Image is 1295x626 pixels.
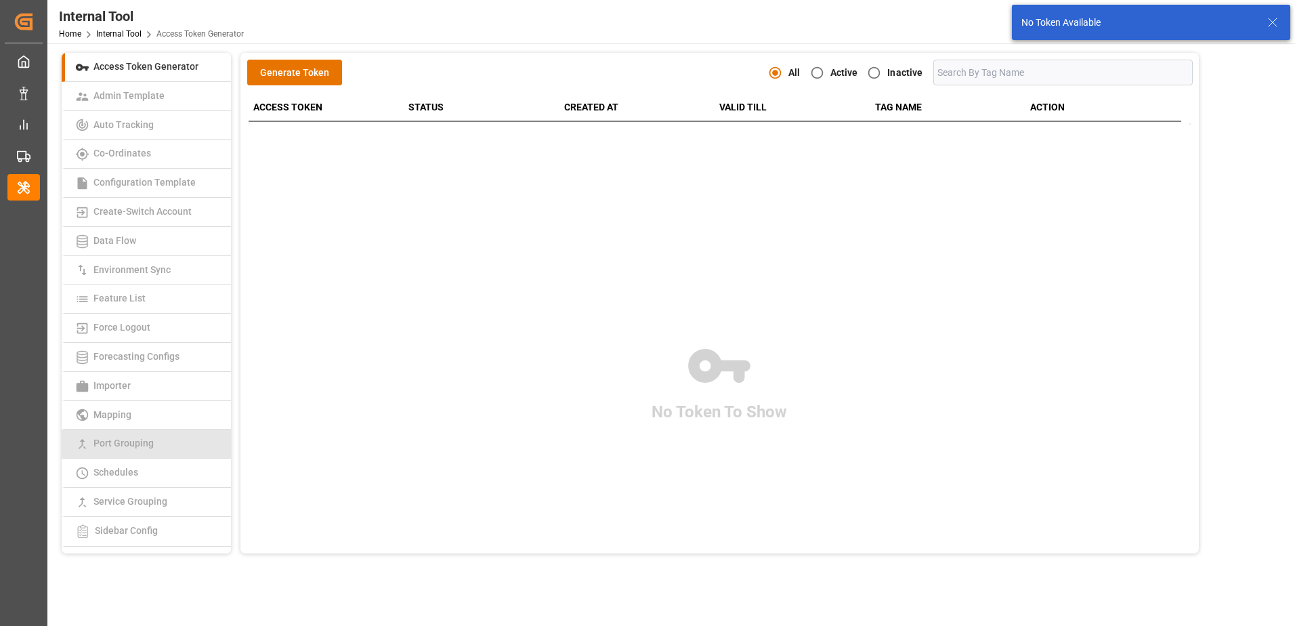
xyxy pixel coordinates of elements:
[89,177,200,188] span: Configuration Template
[887,67,922,78] strong: Inactive
[62,547,231,577] a: Solution Management
[89,322,154,333] span: Force Logout
[62,459,231,488] a: Schedules
[62,53,231,82] a: Access Token Generator
[89,119,158,130] span: Auto Tracking
[59,29,81,39] a: Home
[89,496,171,507] span: Service Grouping
[62,82,231,111] a: Admin Template
[249,94,404,121] th: ACCESS TOKEN
[62,198,231,227] a: Create-Switch Account
[62,517,231,547] a: Sidebar Config
[89,61,203,72] span: Access Token Generator
[404,94,559,121] th: STATUS
[62,227,231,256] a: Data Flow
[89,351,184,362] span: Forecasting Configs
[652,400,787,424] p: No Token To Show
[89,438,158,448] span: Port Grouping
[62,111,231,140] a: Auto Tracking
[559,94,715,121] th: CREATED AT
[62,343,231,372] a: Forecasting Configs
[89,148,155,159] span: Co-Ordinates
[62,372,231,401] a: Importer
[62,285,231,314] a: Feature List
[870,94,1025,121] th: TAG NAME
[933,60,1192,85] input: Search By Tag Name
[830,67,858,78] strong: Active
[62,401,231,430] a: Mapping
[62,169,231,198] a: Configuration Template
[62,140,231,169] a: Co-Ordinates
[62,430,231,459] a: Port Grouping
[89,467,142,478] span: Schedules
[788,67,800,78] strong: All
[89,206,196,217] span: Create-Switch Account
[59,6,244,26] div: Internal Tool
[89,235,140,246] span: Data Flow
[89,90,169,101] span: Admin Template
[89,293,150,304] span: Feature List
[1025,94,1181,121] th: ACTION
[62,314,231,343] a: Force Logout
[62,488,231,517] a: Service Grouping
[89,380,135,391] span: Importer
[96,29,142,39] a: Internal Tool
[91,525,162,536] span: Sidebar Config
[715,94,870,121] th: VALID TILL
[247,60,342,85] button: Generate Token
[89,264,175,275] span: Environment Sync
[89,409,135,420] span: Mapping
[62,256,231,285] a: Environment Sync
[1021,16,1254,30] div: No Token Available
